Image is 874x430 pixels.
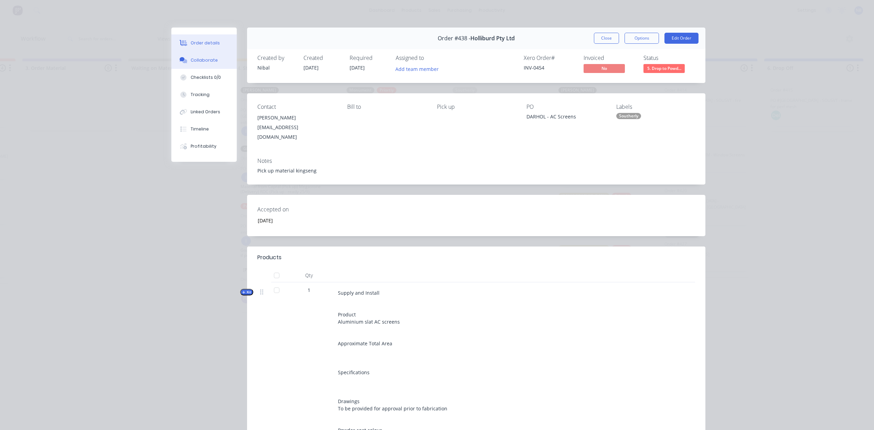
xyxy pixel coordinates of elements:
[171,86,237,103] button: Tracking
[643,64,685,74] button: 5. Drop to Powd...
[392,64,443,73] button: Add team member
[171,120,237,138] button: Timeline
[191,74,221,81] div: Checklists 0/0
[396,55,465,61] div: Assigned to
[257,64,295,71] div: Nibal
[594,33,619,44] button: Close
[584,64,625,73] span: No
[288,269,330,282] div: Qty
[257,113,336,123] div: [PERSON_NAME]
[350,64,365,71] span: [DATE]
[191,40,220,46] div: Order details
[171,138,237,155] button: Profitability
[526,104,605,110] div: PO
[524,64,575,71] div: INV-0454
[257,253,281,262] div: Products
[616,113,641,119] div: Southerly
[257,167,695,174] div: Pick up material kingseng
[257,113,336,142] div: [PERSON_NAME][EMAIL_ADDRESS][DOMAIN_NAME]
[303,55,341,61] div: Created
[643,64,685,73] span: 5. Drop to Powd...
[470,35,515,42] span: Holliburd Pty Ltd
[171,103,237,120] button: Linked Orders
[347,104,426,110] div: Bill to
[171,69,237,86] button: Checklists 0/0
[242,290,251,295] span: Kit
[584,55,635,61] div: Invoiced
[664,33,699,44] button: Edit Order
[253,215,339,226] input: Enter date
[257,55,295,61] div: Created by
[257,205,343,213] label: Accepted on
[303,64,319,71] span: [DATE]
[191,92,210,98] div: Tracking
[526,113,605,123] div: DARHOL - AC Screens
[191,109,220,115] div: Linked Orders
[240,289,253,295] button: Kit
[191,126,209,132] div: Timeline
[616,104,695,110] div: Labels
[643,55,695,61] div: Status
[438,35,470,42] span: Order #438 -
[350,55,387,61] div: Required
[257,158,695,164] div: Notes
[625,33,659,44] button: Options
[191,57,218,63] div: Collaborate
[171,34,237,52] button: Order details
[257,104,336,110] div: Contact
[524,55,575,61] div: Xero Order #
[308,286,310,294] span: 1
[257,123,336,142] div: [EMAIL_ADDRESS][DOMAIN_NAME]
[396,64,443,73] button: Add team member
[191,143,216,149] div: Profitability
[437,104,516,110] div: Pick up
[171,52,237,69] button: Collaborate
